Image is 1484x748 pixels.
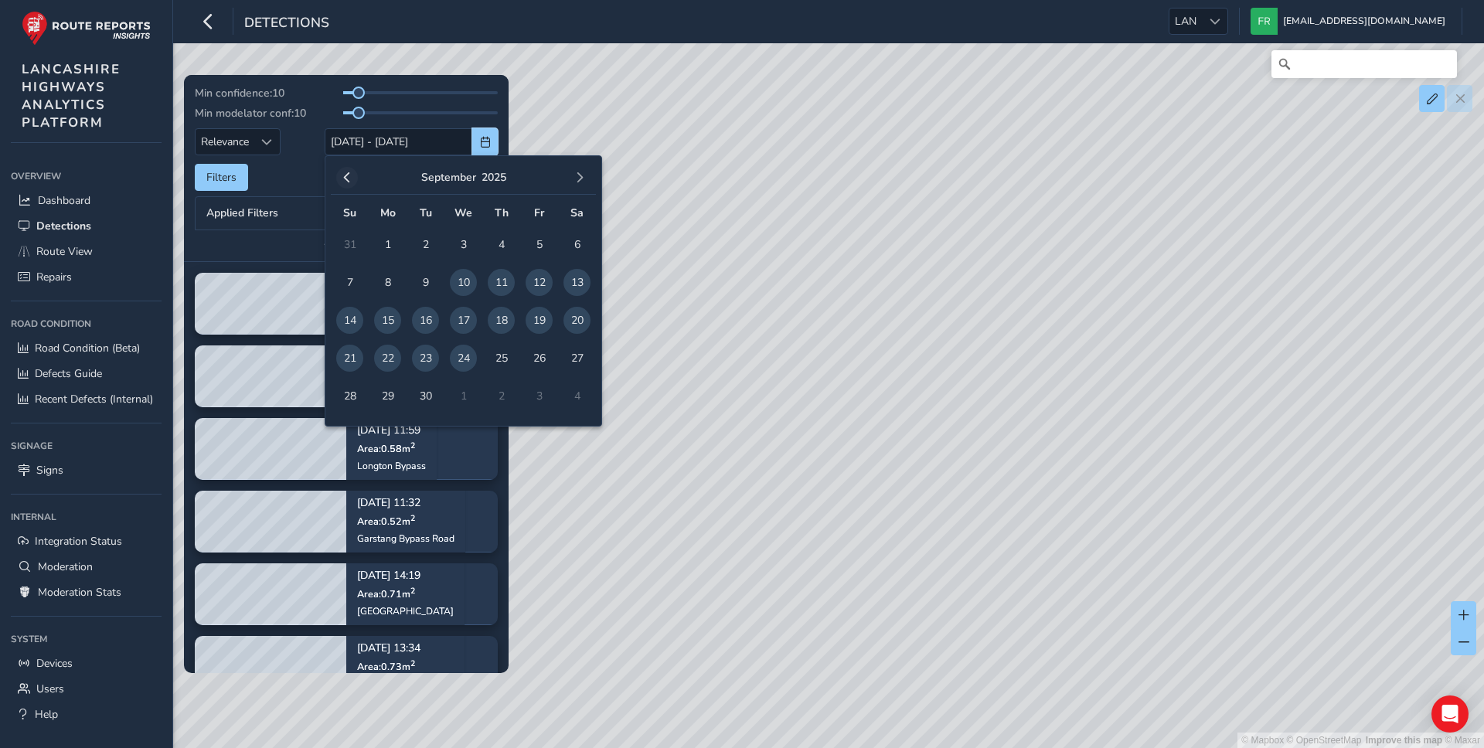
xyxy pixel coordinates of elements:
[534,206,544,220] span: Fr
[412,382,439,410] span: 30
[374,269,401,296] span: 8
[526,345,553,372] span: 26
[38,193,90,208] span: Dashboard
[324,236,369,250] div: 405 items
[196,129,254,155] span: Relevance
[380,206,396,220] span: Mo
[450,231,477,258] span: 3
[410,439,415,450] sup: 2
[35,392,153,406] span: Recent Defects (Internal)
[357,659,415,672] span: Area: 0.73 m
[36,682,64,696] span: Users
[11,335,162,361] a: Road Condition (Beta)
[343,206,356,220] span: Su
[38,559,93,574] span: Moderation
[412,231,439,258] span: 2
[22,60,121,131] span: LANCASHIRE HIGHWAYS ANALYTICS PLATFORM
[11,264,162,290] a: Repairs
[421,170,476,185] button: September
[374,345,401,372] span: 22
[357,441,415,454] span: Area: 0.58 m
[563,345,591,372] span: 27
[35,366,102,381] span: Defects Guide
[294,106,306,121] span: 10
[1283,8,1445,35] span: [EMAIL_ADDRESS][DOMAIN_NAME]
[450,269,477,296] span: 10
[488,269,515,296] span: 11
[38,585,121,600] span: Moderation Stats
[22,11,151,46] img: rr logo
[336,382,363,410] span: 28
[336,269,363,296] span: 7
[454,206,472,220] span: We
[563,269,591,296] span: 13
[495,206,509,220] span: Th
[410,657,415,668] sup: 2
[11,627,162,651] div: System
[420,206,432,220] span: Tu
[488,307,515,334] span: 18
[11,434,162,457] div: Signage
[244,13,329,35] span: Detections
[11,165,162,188] div: Overview
[11,213,162,239] a: Detections
[254,129,280,155] div: Sort by Date
[11,651,162,676] a: Devices
[526,231,553,258] span: 5
[488,345,515,372] span: 25
[570,206,584,220] span: Sa
[357,459,426,471] div: Longton Bypass
[35,534,122,549] span: Integration Status
[1271,50,1457,78] input: Search
[450,345,477,372] span: 24
[36,219,91,233] span: Detections
[357,604,454,617] div: [GEOGRAPHIC_DATA]
[272,86,284,100] span: 10
[11,188,162,213] a: Dashboard
[357,643,454,654] p: [DATE] 13:34
[11,529,162,554] a: Integration Status
[563,307,591,334] span: 20
[195,86,272,100] span: Min confidence:
[336,345,363,372] span: 21
[11,312,162,335] div: Road Condition
[450,307,477,334] span: 17
[526,269,553,296] span: 12
[36,244,93,259] span: Route View
[357,570,454,581] p: [DATE] 14:19
[36,656,73,671] span: Devices
[357,425,426,436] p: [DATE] 11:59
[11,702,162,727] a: Help
[482,170,506,185] button: 2025
[374,382,401,410] span: 29
[1431,695,1469,733] div: Open Intercom Messenger
[35,707,58,722] span: Help
[374,307,401,334] span: 15
[11,505,162,529] div: Internal
[488,231,515,258] span: 4
[11,676,162,702] a: Users
[357,532,454,544] div: Garstang Bypass Road
[11,361,162,386] a: Defects Guide
[11,239,162,264] a: Route View
[195,164,248,191] button: Filters
[11,457,162,483] a: Signs
[195,106,294,121] span: Min modelator conf:
[1169,8,1202,34] span: LAN
[357,498,454,508] p: [DATE] 11:32
[410,512,415,523] sup: 2
[412,307,439,334] span: 16
[357,586,415,600] span: Area: 0.71 m
[11,554,162,580] a: Moderation
[336,307,363,334] span: 14
[1251,8,1451,35] button: [EMAIL_ADDRESS][DOMAIN_NAME]
[206,208,278,219] span: Applied Filters
[412,269,439,296] span: 9
[35,341,140,355] span: Road Condition (Beta)
[1251,8,1278,35] img: diamond-layout
[410,584,415,596] sup: 2
[412,345,439,372] span: 23
[563,231,591,258] span: 6
[11,386,162,412] a: Recent Defects (Internal)
[374,231,401,258] span: 1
